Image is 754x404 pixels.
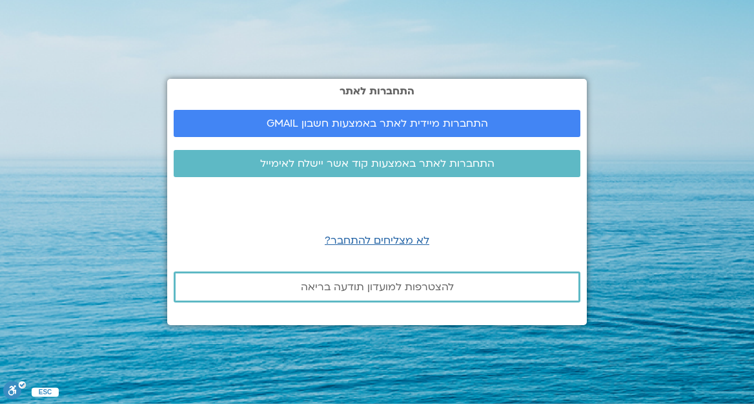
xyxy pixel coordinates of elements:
[301,281,454,293] span: להצטרפות למועדון תודעה בריאה
[174,271,580,303] a: להצטרפות למועדון תודעה בריאה
[174,110,580,137] a: התחברות מיידית לאתר באמצעות חשבון GMAIL
[325,233,429,248] a: לא מצליחים להתחבר?
[174,85,580,97] h2: התחברות לאתר
[260,158,494,169] span: התחברות לאתר באמצעות קוד אשר יישלח לאימייל
[174,150,580,177] a: התחברות לאתר באמצעות קוד אשר יישלח לאימייל
[267,118,488,129] span: התחברות מיידית לאתר באמצעות חשבון GMAIL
